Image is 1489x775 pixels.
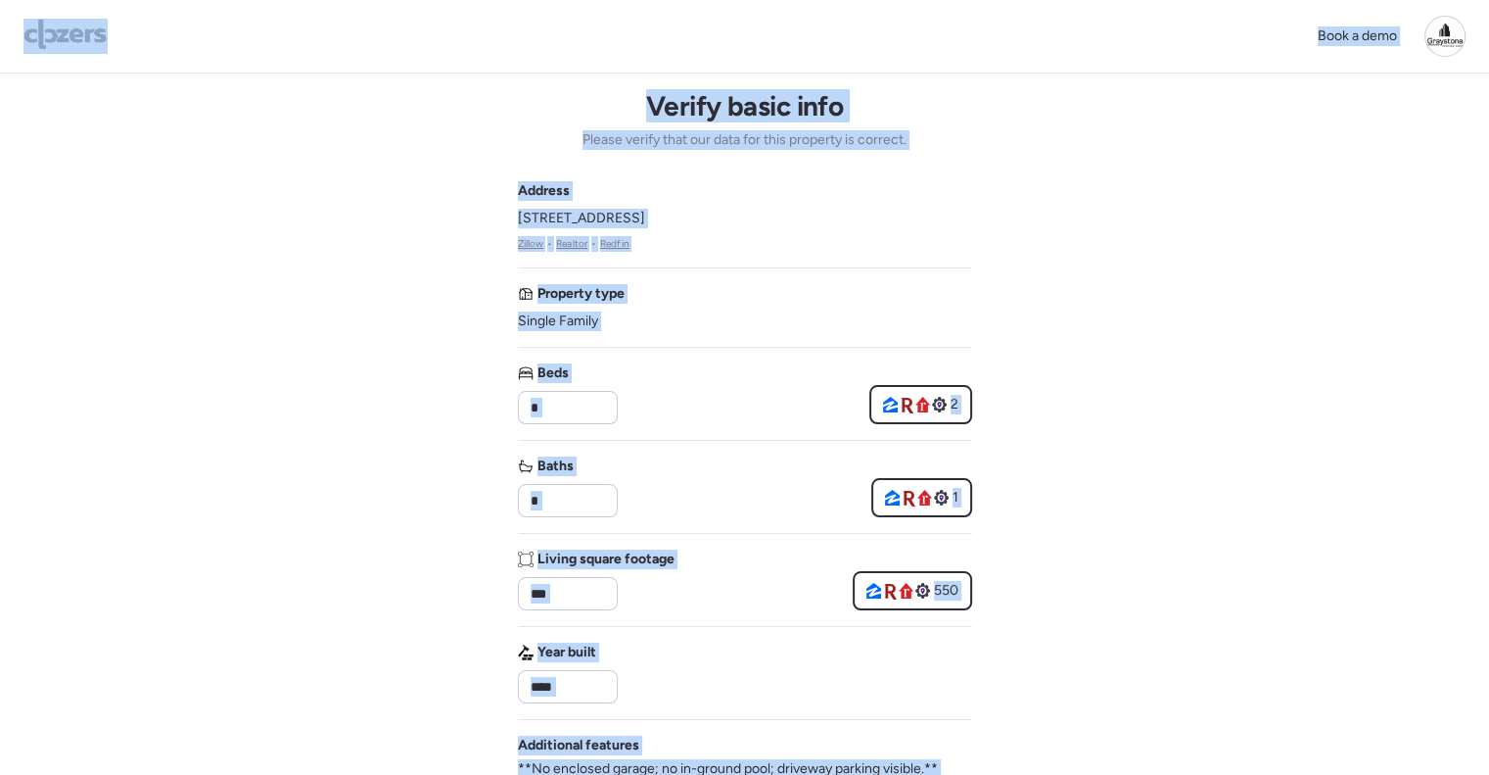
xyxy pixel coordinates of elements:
[934,581,958,601] span: 550
[547,236,552,252] span: •
[518,181,570,201] span: Address
[1318,27,1397,44] span: Book a demo
[556,236,587,252] a: Realtor
[518,209,645,228] span: [STREET_ADDRESS]
[600,236,629,252] a: Redfin
[518,312,598,331] span: Single Family
[537,363,569,383] span: Beds
[951,395,958,414] span: 2
[518,736,639,755] span: Additional features
[23,19,108,50] img: Logo
[953,488,958,508] span: 1
[591,236,596,252] span: •
[518,236,544,252] a: Zillow
[582,130,907,150] span: Please verify that our data for this property is correct.
[537,550,675,569] span: Living square footage
[537,284,625,304] span: Property type
[537,643,596,662] span: Year built
[537,457,574,476] span: Baths
[646,89,843,122] h1: Verify basic info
